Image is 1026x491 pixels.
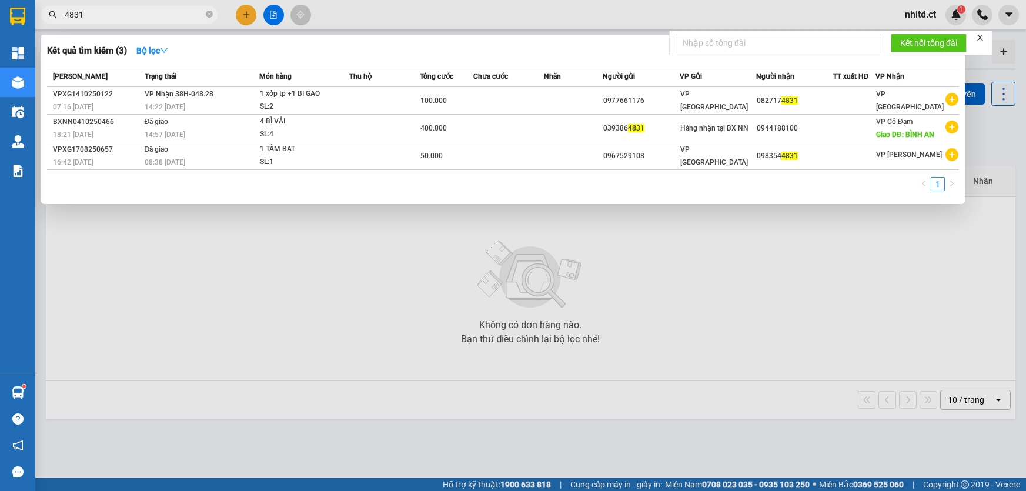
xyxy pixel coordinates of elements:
[206,9,213,21] span: close-circle
[945,177,959,191] li: Next Page
[260,115,348,128] div: 4 BÌ VẢI
[931,178,944,191] a: 1
[900,36,957,49] span: Kết nối tổng đài
[603,95,679,107] div: 0977661176
[931,177,945,191] li: 1
[260,156,348,169] div: SL: 1
[349,72,372,81] span: Thu hộ
[145,131,185,139] span: 14:57 [DATE]
[53,88,141,101] div: VPXG1410250122
[12,386,24,399] img: warehouse-icon
[53,158,93,166] span: 16:42 [DATE]
[876,90,944,111] span: VP [GEOGRAPHIC_DATA]
[945,121,958,133] span: plus-circle
[875,72,904,81] span: VP Nhận
[420,96,447,105] span: 100.000
[628,124,644,132] span: 4831
[10,8,25,25] img: logo-vxr
[127,41,178,60] button: Bộ lọcdown
[12,135,24,148] img: warehouse-icon
[260,88,348,101] div: 1 xốp tp +1 BI GAO
[603,72,635,81] span: Người gửi
[47,45,127,57] h3: Kết quả tìm kiếm ( 3 )
[945,177,959,191] button: right
[53,103,93,111] span: 07:16 [DATE]
[145,118,169,126] span: Đã giao
[945,93,958,106] span: plus-circle
[976,34,984,42] span: close
[680,124,748,132] span: Hàng nhận tại BX NN
[206,11,213,18] span: close-circle
[12,106,24,118] img: warehouse-icon
[420,72,453,81] span: Tổng cước
[757,122,832,135] div: 0944188100
[680,90,748,111] span: VP [GEOGRAPHIC_DATA]
[676,34,881,52] input: Nhập số tổng đài
[757,95,832,107] div: 082717
[680,72,702,81] span: VP Gửi
[259,72,292,81] span: Món hàng
[145,103,185,111] span: 14:22 [DATE]
[876,131,934,139] span: Giao DĐ: BÌNH AN
[920,180,927,187] span: left
[544,72,561,81] span: Nhãn
[420,124,447,132] span: 400.000
[945,148,958,161] span: plus-circle
[22,385,26,388] sup: 1
[781,96,798,105] span: 4831
[49,11,57,19] span: search
[260,128,348,141] div: SL: 4
[917,177,931,191] li: Previous Page
[53,116,141,128] div: BXNN0410250466
[12,76,24,89] img: warehouse-icon
[876,151,942,159] span: VP [PERSON_NAME]
[603,150,679,162] div: 0967529108
[876,118,913,126] span: VP Cổ Đạm
[53,143,141,156] div: VPXG1708250657
[160,46,168,55] span: down
[833,72,869,81] span: TT xuất HĐ
[420,152,443,160] span: 50.000
[12,466,24,477] span: message
[145,90,213,98] span: VP Nhận 38H-048.28
[12,165,24,177] img: solution-icon
[145,158,185,166] span: 08:38 [DATE]
[680,145,748,166] span: VP [GEOGRAPHIC_DATA]
[260,101,348,113] div: SL: 2
[12,440,24,451] span: notification
[757,150,832,162] div: 098354
[917,177,931,191] button: left
[891,34,967,52] button: Kết nối tổng đài
[12,413,24,425] span: question-circle
[53,131,93,139] span: 18:21 [DATE]
[136,46,168,55] strong: Bộ lọc
[948,180,955,187] span: right
[12,47,24,59] img: dashboard-icon
[53,72,108,81] span: [PERSON_NAME]
[781,152,798,160] span: 4831
[603,122,679,135] div: 039386
[65,8,203,21] input: Tìm tên, số ĐT hoặc mã đơn
[473,72,508,81] span: Chưa cước
[145,72,176,81] span: Trạng thái
[260,143,348,156] div: 1 TẤM BẠT
[145,145,169,153] span: Đã giao
[756,72,794,81] span: Người nhận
